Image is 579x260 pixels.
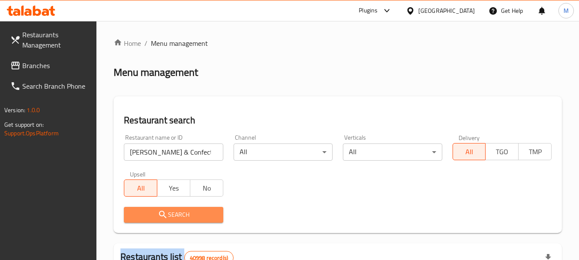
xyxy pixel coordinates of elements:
span: All [456,146,483,158]
button: TGO [485,143,519,160]
span: All [128,182,154,194]
button: No [190,179,223,197]
span: Branches [22,60,90,71]
span: 1.0.0 [27,105,40,116]
div: [GEOGRAPHIC_DATA] [418,6,475,15]
span: Search [131,209,216,220]
h2: Restaurant search [124,114,552,127]
span: M [564,6,569,15]
input: Search for restaurant name or ID.. [124,143,223,161]
span: No [194,182,220,194]
span: Menu management [151,38,208,48]
button: All [124,179,157,197]
button: All [453,143,486,160]
a: Support.OpsPlatform [4,128,59,139]
span: Version: [4,105,25,116]
button: Search [124,207,223,223]
a: Search Branch Phone [3,76,97,96]
label: Delivery [459,134,480,140]
li: / [144,38,147,48]
span: Yes [161,182,187,194]
nav: breadcrumb [114,38,562,48]
button: TMP [518,143,552,160]
div: Plugins [359,6,378,16]
button: Yes [157,179,190,197]
div: All [343,143,442,161]
span: TMP [522,146,548,158]
span: Get support on: [4,119,44,130]
h2: Menu management [114,66,198,79]
span: Restaurants Management [22,30,90,50]
div: All [234,143,333,161]
label: Upsell [130,171,146,177]
a: Home [114,38,141,48]
a: Branches [3,55,97,76]
span: Search Branch Phone [22,81,90,91]
span: TGO [489,146,515,158]
a: Restaurants Management [3,24,97,55]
